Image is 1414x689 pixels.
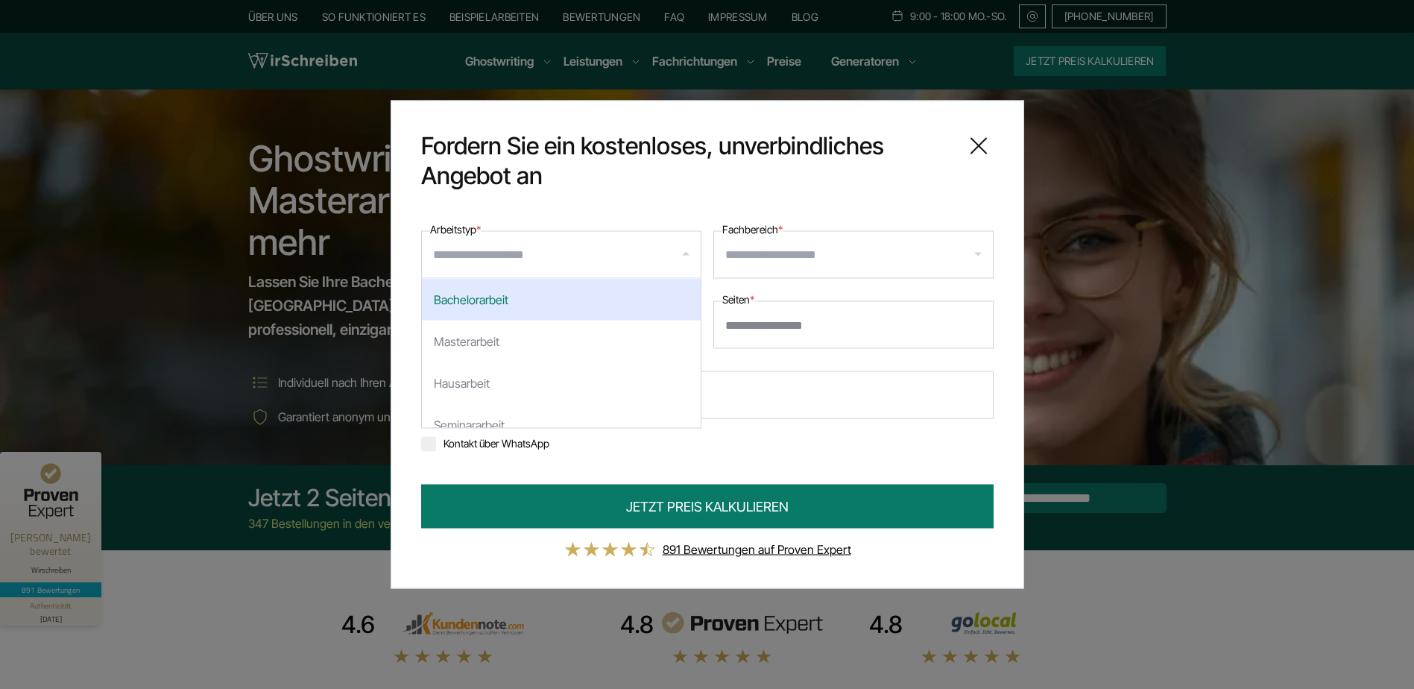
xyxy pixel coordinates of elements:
span: JETZT PREIS KALKULIEREN [626,497,789,517]
span: Fordern Sie ein kostenloses, unverbindliches Angebot an [421,131,952,191]
label: Kontakt über WhatsApp [421,437,549,450]
label: Arbeitstyp [430,221,481,239]
a: 891 Bewertungen auf Proven Expert [663,542,851,557]
div: Masterarbeit [422,321,701,362]
label: Seiten [722,291,754,309]
div: Bachelorarbeit [422,279,701,321]
label: Fachbereich [722,221,783,239]
div: Hausarbeit [422,362,701,404]
div: Seminararbeit [422,404,701,446]
button: JETZT PREIS KALKULIEREN [421,485,994,529]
